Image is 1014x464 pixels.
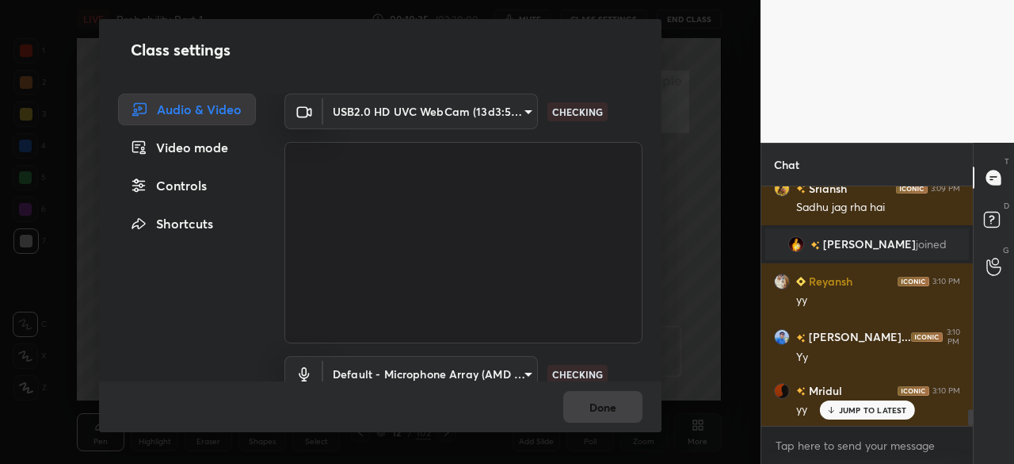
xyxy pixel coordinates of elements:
h2: Class settings [131,38,231,62]
div: yy [796,293,960,309]
div: Yy [796,350,960,366]
img: e3824f2b4b274ca6b338f96faea85826.jpg [774,329,790,345]
span: joined [916,238,947,251]
div: USB2.0 HD UVC WebCam (13d3:54a1) [323,94,538,129]
span: [PERSON_NAME] [823,238,916,251]
img: iconic-dark.1390631f.png [896,184,928,194]
p: JUMP TO LATEST [839,405,907,415]
p: D [1004,200,1009,212]
div: 3:10 PM [946,328,960,347]
div: 3:10 PM [932,386,960,396]
h6: Sriansh [806,180,847,197]
img: no-rating-badge.077c3623.svg [810,241,820,250]
p: T [1004,155,1009,167]
div: Video mode [118,132,256,163]
p: Chat [761,144,812,186]
img: iconic-dark.1390631f.png [911,332,943,342]
img: no-rating-badge.077c3623.svg [796,334,806,343]
div: 3:10 PM [932,277,960,286]
h6: Mridul [806,382,842,399]
img: iconic-dark.1390631f.png [898,386,929,396]
img: 3f038bbdaa404ee7b96d867617a4ca50.jpg [774,181,790,197]
img: iconic-dark.1390631f.png [898,277,929,286]
img: 99b5d922941d4d188126116eaa4b489e.jpg [788,236,804,252]
div: 3:09 PM [931,184,960,194]
h6: Reyansh [806,273,852,290]
img: no-rating-badge.077c3623.svg [796,387,806,396]
div: USB2.0 HD UVC WebCam (13d3:54a1) [323,356,538,392]
img: no-rating-badge.077c3623.svg [796,185,806,194]
div: Audio & Video [118,94,256,125]
div: Sadhu jag rha hai [796,200,960,216]
div: yy [796,402,960,418]
p: CHECKING [552,105,603,119]
img: Learner_Badge_beginner_1_8b307cf2a0.svg [796,277,806,286]
p: CHECKING [552,367,603,382]
p: G [1003,244,1009,256]
div: Controls [118,170,256,201]
h6: [PERSON_NAME]... [806,329,911,346]
img: b8dd2314fbf94c24b9e6378b1783031a.jpg [774,383,790,399]
div: grid [761,186,973,427]
img: e30fa9d2e2f2489e9f4cae539fd05d8c.jpg [774,274,790,290]
div: Shortcuts [118,208,256,240]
